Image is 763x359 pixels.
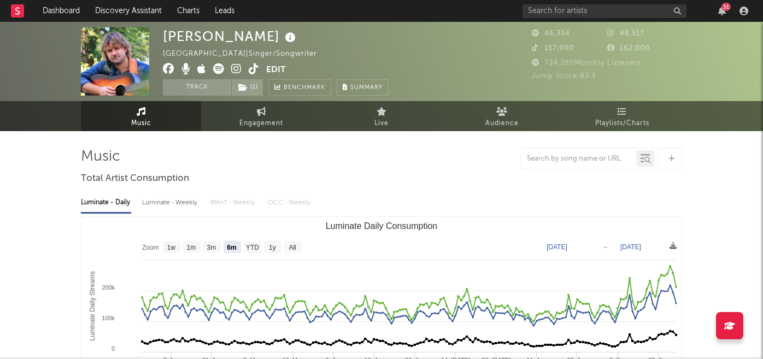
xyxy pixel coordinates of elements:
button: Summary [337,79,389,96]
a: Music [81,101,201,131]
button: 51 [718,7,726,15]
div: 51 [721,3,731,11]
button: Edit [266,63,286,77]
text: [DATE] [547,243,567,251]
span: Benchmark [284,81,325,95]
div: Luminate - Daily [81,193,131,212]
text: YTD [246,244,259,251]
span: 46,334 [532,30,570,37]
text: Luminate Daily Consumption [326,221,438,231]
text: 200k [102,284,115,291]
text: → [602,243,608,251]
text: 1w [167,244,176,251]
button: (1) [232,79,263,96]
div: [GEOGRAPHIC_DATA] | Singer/Songwriter [163,48,330,61]
text: 3m [207,244,216,251]
a: Benchmark [268,79,331,96]
a: Playlists/Charts [562,101,682,131]
input: Search for artists [523,4,686,18]
text: 1m [187,244,196,251]
span: Live [374,117,389,130]
span: Jump Score: 83.3 [532,73,596,80]
span: 162,000 [607,45,650,52]
text: Luminate Daily Streams [89,271,96,340]
span: 48,517 [607,30,644,37]
text: All [289,244,296,251]
input: Search by song name or URL [521,155,637,163]
span: Audience [485,117,519,130]
span: Engagement [239,117,283,130]
a: Live [321,101,442,131]
span: ( 1 ) [231,79,263,96]
text: 6m [227,244,236,251]
a: Audience [442,101,562,131]
div: [PERSON_NAME] [163,27,298,45]
button: Track [163,79,231,96]
span: Summary [350,85,383,91]
div: Luminate - Weekly [142,193,199,212]
text: 100k [102,315,115,321]
span: Music [131,117,151,130]
text: 1y [269,244,276,251]
span: 157,900 [532,45,574,52]
span: Playlists/Charts [595,117,649,130]
text: 0 [111,345,115,352]
text: Zoom [142,244,159,251]
text: [DATE] [620,243,641,251]
span: Total Artist Consumption [81,172,189,185]
span: 734,280 Monthly Listeners [532,60,641,67]
a: Engagement [201,101,321,131]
